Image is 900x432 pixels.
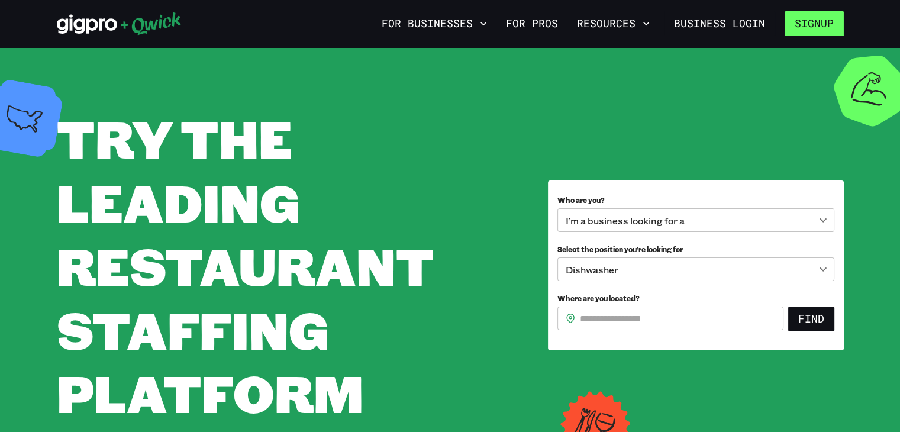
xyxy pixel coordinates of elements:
[377,14,492,34] button: For Businesses
[57,104,434,427] span: TRY THE LEADING RESTAURANT STAFFING PLATFORM
[572,14,654,34] button: Resources
[557,294,640,303] span: Where are you located?
[664,11,775,36] a: Business Login
[557,244,683,254] span: Select the position you’re looking for
[557,195,605,205] span: Who are you?
[785,11,844,36] button: Signup
[557,208,834,232] div: I’m a business looking for a
[557,257,834,281] div: Dishwasher
[788,307,834,331] button: Find
[501,14,563,34] a: For Pros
